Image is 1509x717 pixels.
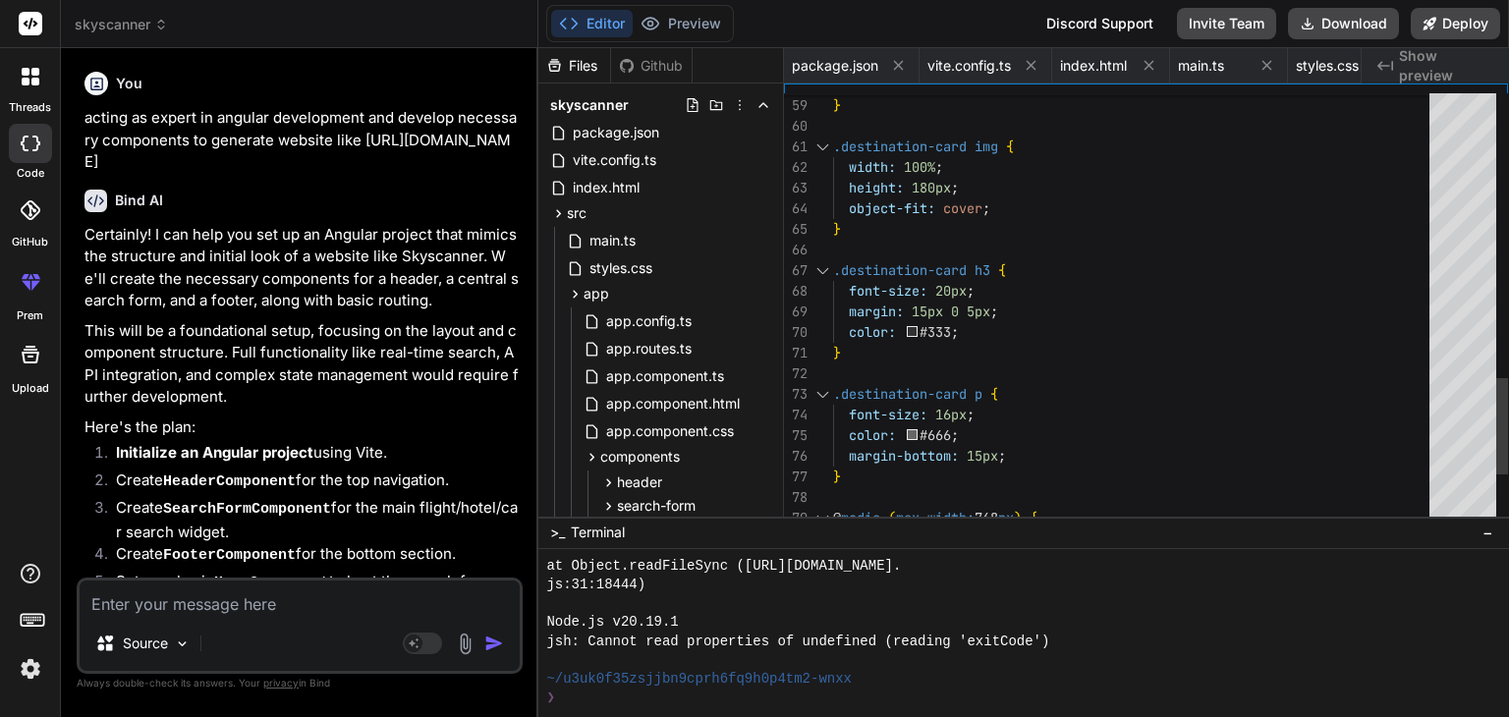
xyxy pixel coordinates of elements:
span: index.html [1060,56,1127,76]
button: − [1479,517,1497,548]
span: app.config.ts [604,309,694,333]
div: 78 [784,487,808,508]
div: 63 [784,178,808,198]
span: ( [888,509,896,526]
span: ; [935,158,943,176]
div: 66 [784,240,808,260]
span: margin-bottom: [849,447,959,465]
span: 0 [951,303,959,320]
span: search-form [617,496,696,516]
div: 72 [784,363,808,384]
button: Download [1288,8,1399,39]
p: Certainly! I can help you set up an Angular project that mimics the structure and initial look of... [84,224,519,312]
button: Invite Team [1177,8,1276,39]
span: 768 [975,509,998,526]
span: px [998,509,1014,526]
span: h3 [975,261,990,279]
div: Discord Support [1034,8,1165,39]
span: ; [982,199,990,217]
li: Create for the main flight/hotel/car search widget. [100,497,519,543]
li: Set up a basic to host the search form. [100,571,519,598]
span: styles.css [587,256,654,280]
span: font-size: [849,406,927,423]
div: 75 [784,425,808,446]
p: Here's the plan: [84,416,519,439]
span: .destination-card [833,138,967,155]
span: { [1006,138,1014,155]
div: Click to collapse the range. [810,384,835,405]
span: { [998,261,1006,279]
span: #333 [921,323,952,341]
div: 70 [784,322,808,343]
span: Node.js v20.19.1 [546,613,678,632]
span: ; [952,426,960,444]
span: p [975,385,982,403]
span: width: [849,158,896,176]
span: img [975,138,998,155]
span: src [567,203,587,223]
div: 79 [784,508,808,528]
span: 20px [935,282,967,300]
div: Click to collapse the range. [810,260,835,281]
span: } [833,344,841,361]
span: js:31:18444) [546,576,645,594]
span: at Object.readFileSync ([URL][DOMAIN_NAME]. [546,557,901,576]
div: Files [538,56,610,76]
div: 65 [784,219,808,240]
span: ; [967,282,975,300]
div: 64 [784,198,808,219]
span: color: [849,426,896,444]
span: skyscanner [550,95,629,115]
label: code [17,165,44,182]
div: 62 [784,157,808,178]
span: main.ts [1178,56,1224,76]
span: styles.css [1296,56,1359,76]
li: Create for the top navigation. [100,469,519,497]
img: settings [14,652,47,686]
div: Click to collapse the range. [810,508,835,528]
span: color: [849,323,896,341]
p: acting as expert in angular development and develop necessary components to generate website like... [84,107,519,174]
div: 67 [784,260,808,281]
label: GitHub [12,234,48,250]
code: FooterComponent [163,547,296,564]
p: Source [123,634,168,653]
div: 61 [784,137,808,157]
span: 100% [904,158,935,176]
span: .destination-card [833,385,967,403]
span: − [1482,523,1493,542]
div: Github [611,56,692,76]
span: object-fit: [849,199,935,217]
div: 77 [784,467,808,487]
img: attachment [454,633,476,655]
code: HomeComponent [214,575,329,591]
span: app [584,284,609,303]
span: ; [998,447,1006,465]
li: Create for the bottom section. [100,543,519,571]
span: vite.config.ts [927,56,1011,76]
div: 60 [784,116,808,137]
button: Preview [633,10,729,37]
span: #666 [921,426,952,444]
span: } [833,96,841,114]
span: { [1030,509,1037,526]
span: vite.config.ts [571,148,658,172]
div: 69 [784,302,808,322]
code: HeaderComponent [163,473,296,490]
h6: Bind AI [115,191,163,210]
code: SearchFormComponent [163,501,331,518]
span: components [600,447,680,467]
span: package.json [792,56,878,76]
span: main.ts [587,229,638,252]
span: margin: [849,303,904,320]
span: } [833,220,841,238]
span: Show preview [1399,46,1493,85]
p: This will be a foundational setup, focusing on the layout and component structure. Full functiona... [84,320,519,409]
label: threads [9,99,51,116]
label: prem [17,307,43,324]
span: height: [849,179,904,196]
span: skyscanner [75,15,168,34]
span: { [990,385,998,403]
span: app.routes.ts [604,337,694,360]
span: app.component.ts [604,364,726,388]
